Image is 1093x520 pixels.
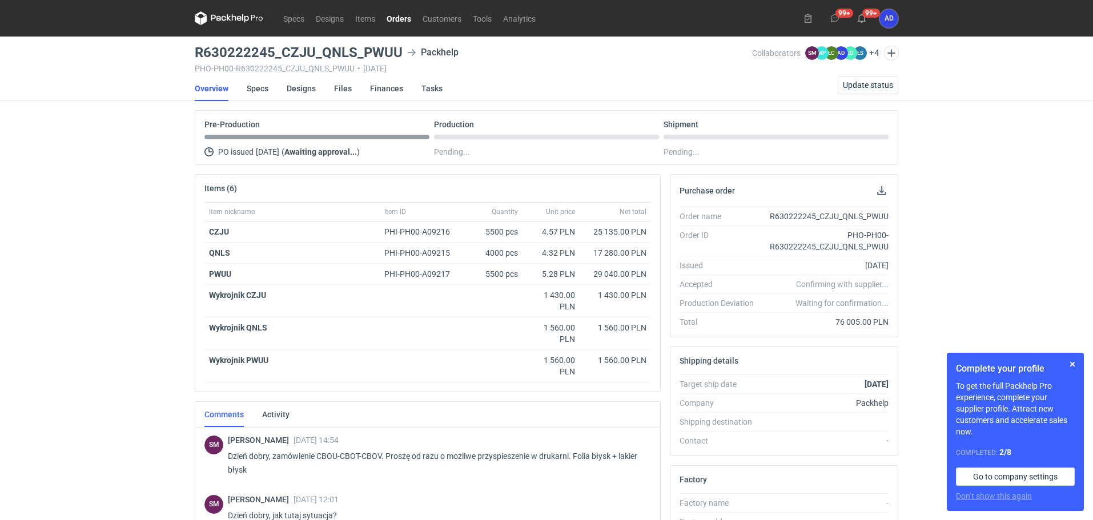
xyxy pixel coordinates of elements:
[680,475,707,484] h2: Factory
[584,322,646,333] div: 1 560.00 PLN
[204,402,244,427] a: Comments
[956,380,1075,437] p: To get the full Packhelp Pro experience, complete your supplier profile. Attract new customers an...
[680,397,763,409] div: Company
[407,46,459,59] div: Packhelp
[349,11,381,25] a: Items
[209,356,268,365] strong: Wykrojnik PWUU
[843,81,893,89] span: Update status
[434,145,470,159] span: Pending...
[620,207,646,216] span: Net total
[763,397,889,409] div: Packhelp
[956,467,1075,486] a: Go to company settings
[763,497,889,509] div: -
[752,49,801,58] span: Collaborators
[370,76,403,101] a: Finances
[584,226,646,237] div: 25 135.00 PLN
[465,221,523,243] div: 5500 pcs
[879,9,898,28] figcaption: AD
[680,416,763,428] div: Shipping destination
[278,11,310,25] a: Specs
[763,260,889,271] div: [DATE]
[209,207,255,216] span: Item nickname
[204,436,223,454] div: Sebastian Markut
[1066,357,1079,371] button: Skip for now
[209,291,266,300] strong: Wykrojnik CZJU
[680,279,763,290] div: Accepted
[680,229,763,252] div: Order ID
[417,11,467,25] a: Customers
[434,120,474,129] p: Production
[680,260,763,271] div: Issued
[384,247,461,259] div: PHI-PH00-A09215
[282,147,284,156] span: (
[527,247,575,259] div: 4.32 PLN
[195,76,228,101] a: Overview
[334,76,352,101] a: Files
[294,436,339,445] span: [DATE] 14:54
[195,46,403,59] h3: R630222245_CZJU_QNLS_PWUU
[763,435,889,446] div: -
[763,211,889,222] div: R630222245_CZJU_QNLS_PWUU
[287,76,316,101] a: Designs
[815,46,829,60] figcaption: MP
[421,76,443,101] a: Tasks
[763,229,889,252] div: PHO-PH00-R630222245_CZJU_QNLS_PWUU
[204,145,429,159] div: PO issued
[204,436,223,454] figcaption: SM
[467,11,497,25] a: Tools
[209,227,229,236] strong: CZJU
[680,378,763,390] div: Target ship date
[584,289,646,301] div: 1 430.00 PLN
[680,356,738,365] h2: Shipping details
[875,184,889,197] button: Download PO
[256,145,279,159] span: [DATE]
[357,64,360,73] span: •
[664,145,889,159] div: Pending...
[680,186,735,195] h2: Purchase order
[492,207,518,216] span: Quantity
[843,46,857,60] figcaption: ŁD
[956,446,1075,458] div: Completed:
[865,380,889,389] strong: [DATE]
[262,402,290,427] a: Activity
[247,76,268,101] a: Specs
[869,48,879,58] button: +4
[294,495,339,504] span: [DATE] 12:01
[497,11,541,25] a: Analytics
[465,264,523,285] div: 5500 pcs
[826,9,844,27] button: 99+
[381,11,417,25] a: Orders
[680,497,763,509] div: Factory name
[956,490,1032,502] button: Don’t show this again
[384,268,461,280] div: PHI-PH00-A09217
[527,268,575,280] div: 5.28 PLN
[527,289,575,312] div: 1 430.00 PLN
[310,11,349,25] a: Designs
[853,9,871,27] button: 99+
[527,354,575,377] div: 1 560.00 PLN
[465,243,523,264] div: 4000 pcs
[584,247,646,259] div: 17 280.00 PLN
[209,323,267,332] strong: Wykrojnik QNLS
[228,436,294,445] span: [PERSON_NAME]
[384,207,406,216] span: Item ID
[680,435,763,446] div: Contact
[584,268,646,280] div: 29 040.00 PLN
[204,120,260,129] p: Pre-Production
[795,297,889,309] em: Waiting for confirmation...
[834,46,848,60] figcaption: AD
[680,211,763,222] div: Order name
[825,46,838,60] figcaption: ŁC
[204,184,237,193] h2: Items (6)
[879,9,898,28] div: Anita Dolczewska
[838,76,898,94] button: Update status
[228,495,294,504] span: [PERSON_NAME]
[999,448,1011,457] strong: 2 / 8
[546,207,575,216] span: Unit price
[204,495,223,514] div: Sebastian Markut
[680,297,763,309] div: Production Deviation
[805,46,819,60] figcaption: SM
[664,120,698,129] p: Shipment
[884,46,899,61] button: Edit collaborators
[956,362,1075,376] h1: Complete your profile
